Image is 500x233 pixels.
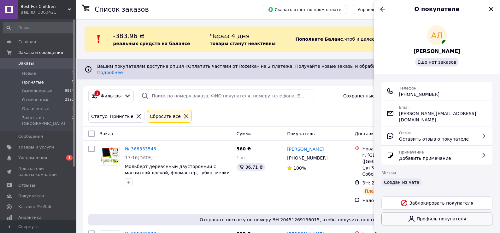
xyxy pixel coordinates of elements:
[399,91,439,97] span: [PHONE_NUMBER]
[415,6,460,12] span: О покупателе
[381,196,492,210] button: Заблокировать покупателя
[381,170,396,175] span: Метки
[362,152,431,177] div: г. [GEOGRAPHIC_DATA] ([GEOGRAPHIC_DATA].), №29 (до 30 кг на одне місце): ул. Соборности, 48
[100,131,113,136] span: Заказ
[22,115,72,126] span: Заказы из [GEOGRAPHIC_DATA]
[287,146,324,152] a: [PERSON_NAME]
[65,97,74,103] span: 2193
[22,88,52,94] span: Выполненные
[3,22,74,33] input: Поиск
[18,134,43,139] span: Сообщения
[386,149,487,161] a: ПримечаниеДобавить примечание
[125,146,156,151] a: № 366333545
[72,115,74,126] span: 0
[343,93,398,99] span: Сохраненные фильтры:
[101,93,121,99] span: Фильтры
[399,105,409,110] span: Email
[18,39,36,45] span: Главная
[95,6,149,13] h1: Список заказов
[113,32,144,40] span: -383.96 ₴
[355,131,398,136] span: Доставка и оплата
[125,164,230,175] a: Мольберт деревянный двусторонний с магнитной доской, фломастер, губка, мелки
[22,97,50,103] span: Отмененные
[362,146,431,152] div: Нова Пошта
[210,32,250,40] span: Через 4 дня
[381,212,492,225] a: Профиль покупателя
[72,79,74,85] span: 9
[125,155,153,160] span: 17:16[DATE]
[286,32,426,47] div: , чтоб и далее получать заказы
[97,64,477,75] span: Вашим покупателям доступна опция «Оплатить частями от Rozetka» на 2 платежа. Получайте новые зака...
[362,197,431,204] div: Наложенный платеж
[399,150,424,154] span: Примечание
[18,155,47,161] span: Уведомления
[379,5,386,13] button: Назад
[237,155,249,160] span: 1 шт.
[90,113,135,120] div: Статус: Принятые
[353,5,412,14] button: Управление статусами
[237,146,251,151] span: 560 ₴
[268,7,341,12] span: Скачать отчет по пром-оплате
[97,70,123,75] a: Подробнее
[414,48,461,55] a: [PERSON_NAME]
[18,183,35,188] span: Отзывы
[66,155,73,160] span: 1
[139,90,314,102] input: Поиск по номеру заказа, ФИО покупателя, номеру телефона, Email, номеру накладной
[399,110,482,123] span: [PERSON_NAME][EMAIL_ADDRESS][DOMAIN_NAME]
[18,193,44,199] span: Покупатели
[100,146,120,166] img: Фото товару
[18,166,58,177] span: Показатели работы компании
[72,106,74,112] span: 0
[431,30,443,41] span: АЛ
[113,41,190,46] b: реальных средств на балансе
[296,37,343,42] b: Пополните Баланс
[65,88,74,94] span: 9984
[18,61,34,66] span: Заказы
[487,5,495,13] button: Закрыть
[237,163,265,171] div: 36.71 ₴
[18,144,54,150] span: Товары и услуги
[358,7,407,12] span: Управление статусами
[399,86,416,90] span: Телефон
[22,106,49,112] span: Оплаченные
[386,130,487,142] a: ОтзывОставить отзыв о покупателе
[286,154,329,162] div: [PHONE_NUMBER]
[381,178,422,186] div: Создан из чата
[293,166,306,171] span: 100%
[287,131,315,136] span: Покупатель
[72,71,74,76] span: 0
[91,217,486,223] span: Отправьте посылку по номеру ЭН 20451269196015, чтобы получить оплату
[21,4,68,9] span: Best For Children
[18,215,42,220] span: Аналитика
[18,50,63,55] span: Заказы и сообщения
[210,41,275,46] b: товары станут неактивны
[263,5,346,14] button: Скачать отчет по пром-оплате
[237,131,252,136] span: Сумма
[362,187,400,195] div: Планируемый
[418,60,456,65] span: Еще нет заказов
[399,136,469,142] span: Оставить отзыв о покупателе
[21,9,76,15] div: Ваш ID: 3363421
[22,71,36,76] span: Новые
[18,204,52,210] span: Каталог ProSale
[149,113,182,120] div: Сбросить все
[94,34,103,44] img: :exclamation:
[362,180,415,185] span: ЭН: 20 4512 6919 2974
[399,131,411,135] span: Отзыв
[399,155,451,161] span: Добавить примечание
[22,79,44,85] span: Принятые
